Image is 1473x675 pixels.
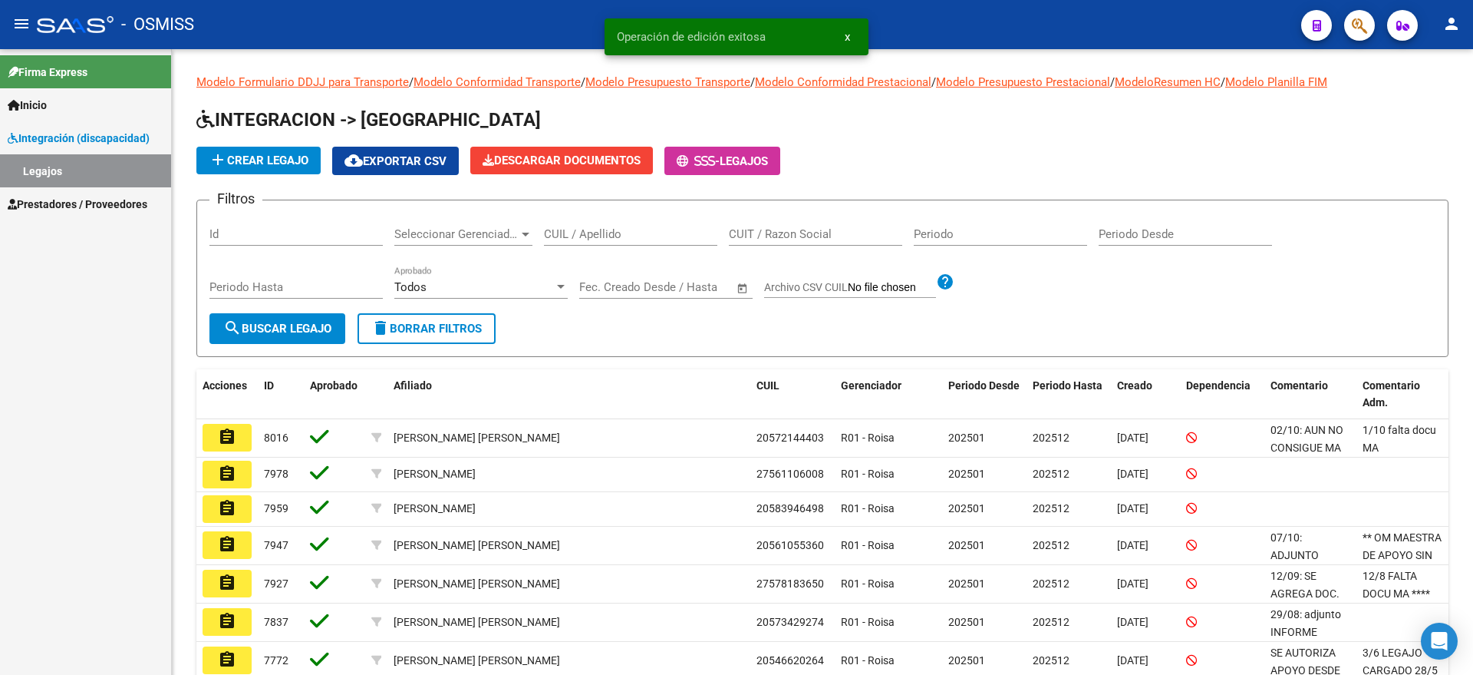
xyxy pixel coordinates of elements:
[387,369,750,420] datatable-header-cell: Afiliado
[264,654,288,667] span: 7772
[394,227,519,241] span: Seleccionar Gerenciador
[841,616,895,628] span: R01 - Roisa
[209,313,345,344] button: Buscar Legajo
[1117,502,1148,515] span: [DATE]
[394,379,432,392] span: Afiliado
[585,75,750,89] a: Modelo Presupuesto Transporte
[1264,369,1356,420] datatable-header-cell: Comentario
[264,468,288,480] span: 7978
[121,8,194,41] span: - OSMISS
[394,465,476,483] div: [PERSON_NAME]
[1033,539,1069,551] span: 202512
[756,432,824,444] span: 20572144403
[664,147,780,175] button: -Legajos
[394,652,560,670] div: [PERSON_NAME] [PERSON_NAME]
[264,502,288,515] span: 7959
[1363,424,1436,454] span: 1/10 falta docu MA
[1421,623,1458,660] div: Open Intercom Messenger
[218,499,236,518] mat-icon: assignment
[196,109,541,131] span: INTEGRACION -> [GEOGRAPHIC_DATA]
[1117,577,1148,590] span: [DATE]
[734,280,752,297] button: Open calendar
[756,539,824,551] span: 20561055360
[1033,616,1069,628] span: 202512
[1117,379,1152,392] span: Creado
[1442,15,1461,33] mat-icon: person
[218,428,236,446] mat-icon: assignment
[948,654,985,667] span: 202501
[720,154,768,168] span: Legajos
[1186,379,1251,392] span: Dependencia
[942,369,1026,420] datatable-header-cell: Periodo Desde
[344,151,363,170] mat-icon: cloud_download
[845,30,850,44] span: x
[414,75,581,89] a: Modelo Conformidad Transporte
[1117,468,1148,480] span: [DATE]
[371,319,390,337] mat-icon: delete
[948,502,985,515] span: 202501
[470,147,653,174] button: Descargar Documentos
[310,379,358,392] span: Aprobado
[196,369,258,420] datatable-header-cell: Acciones
[756,379,779,392] span: CUIL
[617,29,766,45] span: Operación de edición exitosa
[1033,502,1069,515] span: 202512
[948,379,1020,392] span: Periodo Desde
[218,465,236,483] mat-icon: assignment
[841,468,895,480] span: R01 - Roisa
[218,612,236,630] mat-icon: assignment
[579,280,641,294] input: Fecha inicio
[218,535,236,554] mat-icon: assignment
[209,154,308,167] span: Crear Legajo
[332,147,459,175] button: Exportar CSV
[841,502,895,515] span: R01 - Roisa
[1117,616,1148,628] span: [DATE]
[756,616,824,628] span: 20573429274
[948,432,985,444] span: 202501
[1117,654,1148,667] span: [DATE]
[936,75,1110,89] a: Modelo Presupuesto Prestacional
[756,577,824,590] span: 27578183650
[948,468,985,480] span: 202501
[841,379,901,392] span: Gerenciador
[750,369,835,420] datatable-header-cell: CUIL
[8,64,87,81] span: Firma Express
[223,322,331,336] span: Buscar Legajo
[848,281,936,295] input: Archivo CSV CUIL
[223,319,242,337] mat-icon: search
[1180,369,1264,420] datatable-header-cell: Dependencia
[948,616,985,628] span: 202501
[835,369,942,420] datatable-header-cell: Gerenciador
[936,273,954,291] mat-icon: help
[344,154,447,168] span: Exportar CSV
[948,577,985,590] span: 202501
[304,369,365,420] datatable-header-cell: Aprobado
[1033,432,1069,444] span: 202512
[394,614,560,631] div: [PERSON_NAME] [PERSON_NAME]
[841,432,895,444] span: R01 - Roisa
[258,369,304,420] datatable-header-cell: ID
[1115,75,1221,89] a: ModeloResumen HC
[948,539,985,551] span: 202501
[1033,468,1069,480] span: 202512
[1117,432,1148,444] span: [DATE]
[394,280,427,294] span: Todos
[756,468,824,480] span: 27561106008
[8,97,47,114] span: Inicio
[394,500,476,518] div: [PERSON_NAME]
[1033,379,1102,392] span: Periodo Hasta
[841,539,895,551] span: R01 - Roisa
[1033,577,1069,590] span: 202512
[841,654,895,667] span: R01 - Roisa
[371,322,482,336] span: Borrar Filtros
[8,130,150,147] span: Integración (discapacidad)
[483,154,641,167] span: Descargar Documentos
[1225,75,1327,89] a: Modelo Planilla FIM
[209,188,262,210] h3: Filtros
[1270,379,1328,392] span: Comentario
[8,196,147,213] span: Prestadores / Proveedores
[841,577,895,590] span: R01 - Roisa
[1026,369,1111,420] datatable-header-cell: Periodo Hasta
[756,654,824,667] span: 20546620264
[264,379,274,392] span: ID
